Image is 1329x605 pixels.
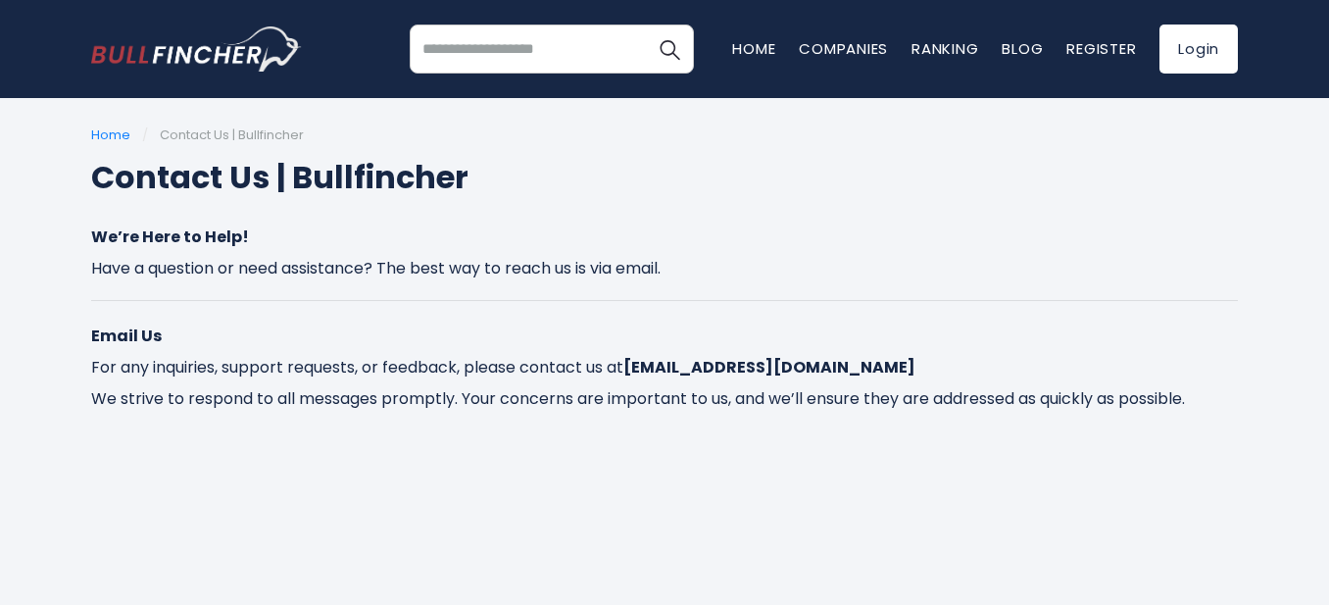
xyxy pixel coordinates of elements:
[91,154,1238,201] h1: Contact Us | Bullfincher
[91,127,1238,144] ul: /
[1159,25,1238,74] a: Login
[1002,38,1043,59] a: Blog
[645,25,694,74] button: Search
[91,321,1238,415] p: For any inquiries, support requests, or feedback, please contact us at We strive to respond to al...
[1066,38,1136,59] a: Register
[911,38,978,59] a: Ranking
[799,38,888,59] a: Companies
[91,126,130,144] a: Home
[91,26,302,72] img: bullfincher logo
[91,226,249,248] strong: We’re Here to Help!
[91,222,1238,284] p: Have a question or need assistance? The best way to reach us is via email.
[732,38,775,59] a: Home
[91,325,162,347] strong: Email Us
[623,356,915,378] strong: [EMAIL_ADDRESS][DOMAIN_NAME]
[91,26,302,72] a: Go to homepage
[160,126,304,144] span: Contact Us | Bullfincher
